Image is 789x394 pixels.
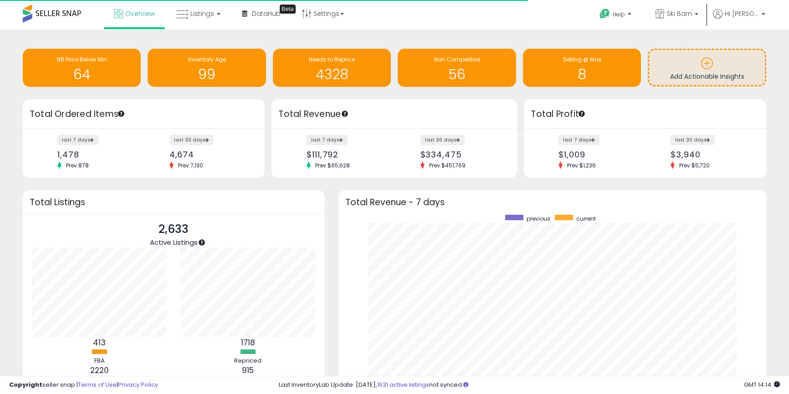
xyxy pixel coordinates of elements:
a: Needs to Reprice 4328 [273,49,391,87]
span: current [576,215,596,222]
label: last 7 days [558,135,599,145]
label: last 30 days [169,135,214,145]
div: Last InventoryLab Update: [DATE], not synced. [279,381,780,389]
a: 1631 active listings [377,380,429,389]
label: last 30 days [671,135,715,145]
h1: 99 [152,67,261,82]
a: Non Competitive 56 [398,49,516,87]
i: Click here to read more about un-synced listings. [463,382,468,388]
span: Hi [PERSON_NAME] [725,9,759,18]
h3: Total Listings [30,199,318,206]
div: $334,475 [420,150,502,159]
span: Inventory Age [188,56,226,63]
b: 1718 [241,337,255,348]
a: Selling @ Max 8 [523,49,641,87]
h3: Total Revenue - 7 days [345,199,760,206]
span: Prev: $5,720 [675,162,714,169]
span: Prev: $1,236 [563,162,600,169]
b: 2220 [90,365,109,376]
div: Tooltip anchor [117,110,125,118]
h3: Total Profit [531,108,759,121]
i: Get Help [599,8,610,20]
b: 413 [93,337,106,348]
span: Needs to Reprice [309,56,355,63]
label: last 7 days [307,135,348,145]
a: Terms of Use [78,380,117,389]
span: Active Listings [150,237,198,247]
div: Tooltip anchor [280,5,296,14]
span: Selling @ Max [563,56,601,63]
div: 4,674 [169,150,249,159]
span: Prev: 7,130 [174,162,208,169]
label: last 7 days [57,135,98,145]
h3: Total Ordered Items [30,108,258,121]
a: Hi [PERSON_NAME] [713,9,765,30]
span: Overview [125,9,155,18]
a: BB Price Below Min 64 [23,49,141,87]
a: Inventory Age 99 [148,49,266,87]
span: BB Price Below Min [57,56,107,63]
label: last 30 days [420,135,465,145]
h1: 56 [402,67,511,82]
div: FBA [72,357,127,365]
span: previous [527,215,550,222]
a: Help [592,1,640,30]
div: $1,009 [558,150,638,159]
span: Ski Barn [667,9,692,18]
div: $3,940 [671,150,750,159]
div: 1,478 [57,150,137,159]
span: 2025-10-13 14:14 GMT [744,380,780,389]
a: Add Actionable Insights [649,50,764,85]
div: seller snap | | [9,381,158,389]
span: Prev: 878 [61,162,93,169]
span: Listings [190,9,214,18]
span: Add Actionable Insights [670,72,744,81]
span: DataHub [252,9,281,18]
div: Repriced [220,357,275,365]
div: Tooltip anchor [198,238,206,247]
span: Help [613,10,625,18]
a: Privacy Policy [118,380,158,389]
div: Tooltip anchor [578,110,586,118]
h1: 4328 [277,67,386,82]
p: 2,633 [150,221,198,238]
strong: Copyright [9,380,42,389]
div: $111,792 [307,150,388,159]
span: Prev: $65,628 [311,162,354,169]
div: Tooltip anchor [341,110,349,118]
h3: Total Revenue [278,108,510,121]
b: 915 [242,365,254,376]
h1: 8 [528,67,636,82]
h1: 64 [27,67,136,82]
span: Non Competitive [434,56,480,63]
span: Prev: $451,769 [425,162,470,169]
